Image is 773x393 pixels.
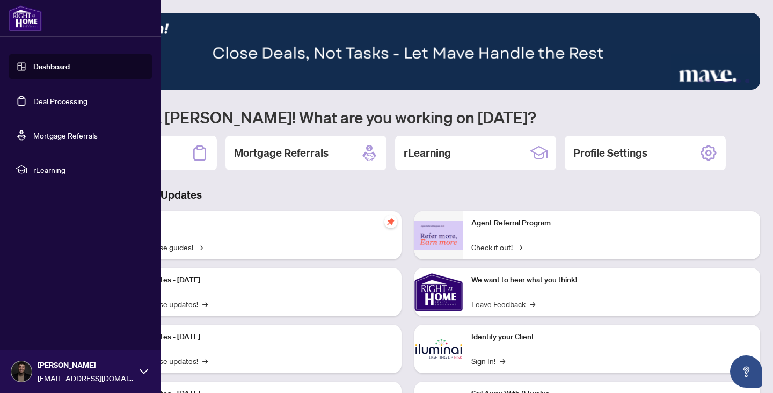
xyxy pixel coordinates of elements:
span: → [202,298,208,310]
button: 4 [736,79,741,83]
a: Deal Processing [33,96,87,106]
span: → [530,298,535,310]
h2: Profile Settings [573,145,647,161]
p: Platform Updates - [DATE] [113,274,393,286]
span: → [202,355,208,367]
span: [PERSON_NAME] [38,359,134,371]
a: Leave Feedback→ [471,298,535,310]
button: 3 [715,79,732,83]
button: 2 [706,79,711,83]
img: logo [9,5,42,31]
a: Check it out!→ [471,241,522,253]
h2: rLearning [404,145,451,161]
p: Self-Help [113,217,393,229]
img: Agent Referral Program [414,221,463,250]
h2: Mortgage Referrals [234,145,329,161]
p: Identify your Client [471,331,752,343]
button: 5 [745,79,749,83]
button: 1 [698,79,702,83]
span: pushpin [384,215,397,228]
span: → [500,355,505,367]
p: We want to hear what you think! [471,274,752,286]
span: → [198,241,203,253]
button: Open asap [730,355,762,388]
img: Identify your Client [414,325,463,373]
h3: Brokerage & Industry Updates [56,187,760,202]
a: Sign In!→ [471,355,505,367]
img: Profile Icon [11,361,32,382]
p: Platform Updates - [DATE] [113,331,393,343]
h1: Welcome back [PERSON_NAME]! What are you working on [DATE]? [56,107,760,127]
span: rLearning [33,164,145,176]
img: Slide 2 [56,13,760,90]
span: → [517,241,522,253]
p: Agent Referral Program [471,217,752,229]
img: We want to hear what you think! [414,268,463,316]
span: [EMAIL_ADDRESS][DOMAIN_NAME] [38,372,134,384]
a: Dashboard [33,62,70,71]
a: Mortgage Referrals [33,130,98,140]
